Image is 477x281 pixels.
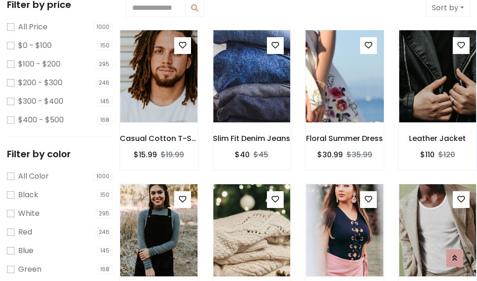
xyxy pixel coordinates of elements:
label: $400 - $500 [18,114,64,126]
span: 150 [97,190,112,200]
del: $45 [253,149,268,160]
del: $120 [438,149,455,160]
label: All Price [18,21,48,33]
span: 150 [97,41,112,50]
h6: $15.99 [134,150,157,159]
h6: $110 [420,150,435,159]
h6: Slim Fit Denim Jeans [213,134,291,143]
h5: Filter by color [7,148,112,160]
label: All Color [18,171,49,182]
label: $0 - $100 [18,40,52,51]
label: White [18,208,40,219]
label: Blue [18,245,34,256]
label: $100 - $200 [18,59,61,70]
del: $35.99 [347,149,372,160]
label: $300 - $400 [18,96,63,107]
span: 295 [96,209,112,218]
del: $19.99 [161,149,184,160]
span: 168 [97,265,112,274]
h6: Casual Cotton T-Shirt [120,134,198,143]
label: Red [18,227,32,238]
span: 168 [97,115,112,125]
label: Green [18,264,41,275]
h6: Floral Summer Dress [306,134,384,143]
span: 145 [97,246,112,255]
label: $200 - $300 [18,77,62,88]
h6: $40 [235,150,250,159]
h6: $30.99 [317,150,343,159]
span: 1000 [94,22,112,32]
span: 1000 [94,172,112,181]
span: 246 [96,227,112,237]
h6: Leather Jacket [399,134,477,143]
span: 295 [96,60,112,69]
label: Black [18,189,38,201]
span: 145 [97,97,112,106]
span: 246 [96,78,112,87]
